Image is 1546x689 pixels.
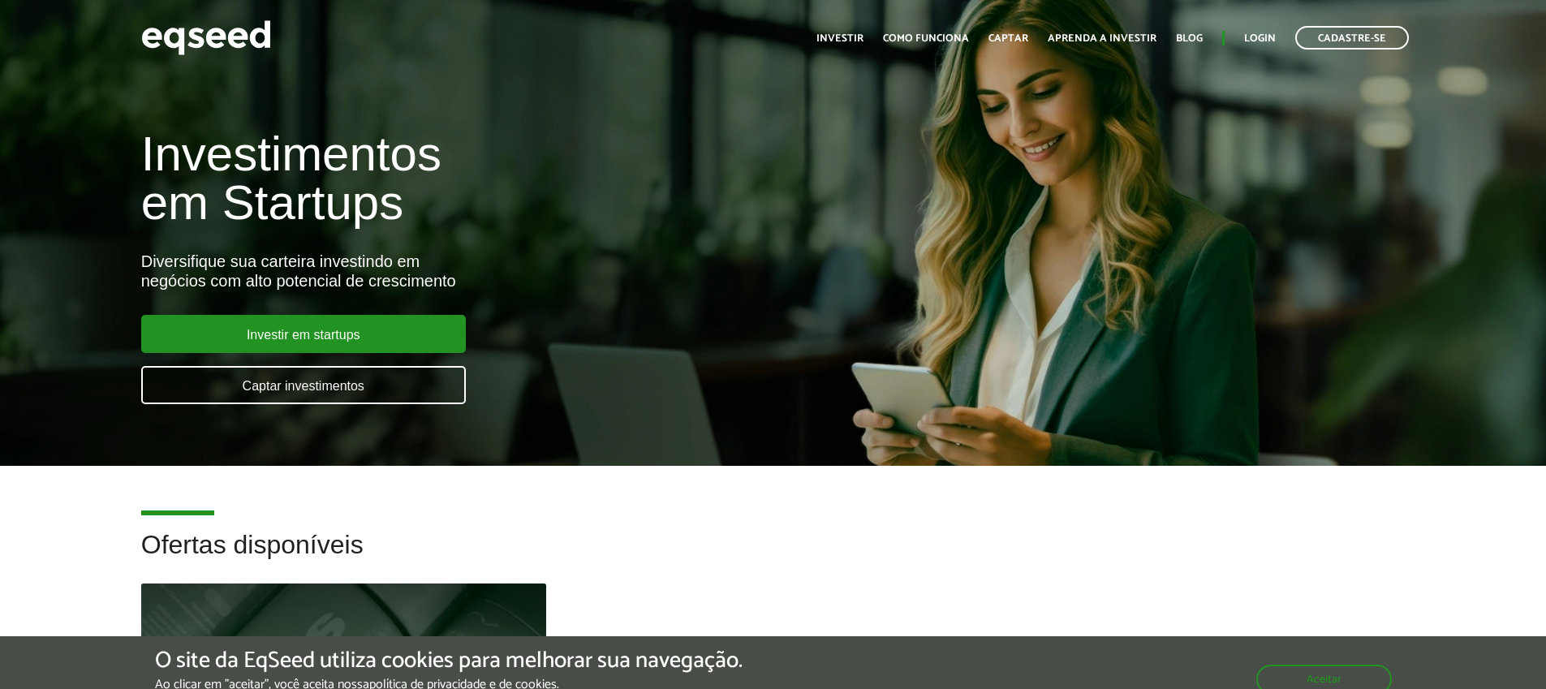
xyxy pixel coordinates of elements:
[816,33,863,44] a: Investir
[988,33,1028,44] a: Captar
[883,33,969,44] a: Como funciona
[155,648,743,674] h5: O site da EqSeed utiliza cookies para melhorar sua navegação.
[141,16,271,59] img: EqSeed
[1295,26,1409,50] a: Cadastre-se
[141,315,466,353] a: Investir em startups
[1176,33,1203,44] a: Blog
[141,252,890,291] div: Diversifique sua carteira investindo em negócios com alto potencial de crescimento
[141,366,466,404] a: Captar investimentos
[1244,33,1276,44] a: Login
[141,130,890,227] h1: Investimentos em Startups
[141,531,1406,583] h2: Ofertas disponíveis
[1048,33,1156,44] a: Aprenda a investir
